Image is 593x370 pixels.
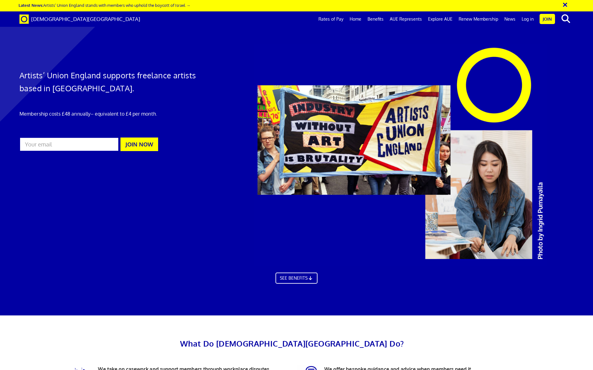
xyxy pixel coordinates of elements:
span: [DEMOGRAPHIC_DATA][GEOGRAPHIC_DATA] [31,16,140,22]
a: Explore AUE [425,11,456,27]
a: News [501,11,519,27]
h1: Artists’ Union England supports freelance artists based in [GEOGRAPHIC_DATA]. [19,69,198,95]
a: Latest News:Artists’ Union England stands with members who uphold the boycott of Israel → [19,2,190,8]
a: AUE Represents [387,11,425,27]
p: Membership costs £48 annually – equivalent to £4 per month. [19,110,198,117]
a: Brand [DEMOGRAPHIC_DATA][GEOGRAPHIC_DATA] [15,11,145,27]
button: JOIN NOW [120,138,158,151]
input: Your email [19,137,119,151]
a: Join [540,14,555,24]
a: Rates of Pay [315,11,347,27]
a: SEE BENEFITS [275,273,318,284]
a: Renew Membership [456,11,501,27]
a: Benefits [364,11,387,27]
a: Home [347,11,364,27]
a: Log in [519,11,537,27]
strong: Latest News: [19,2,43,8]
h2: What Do [DEMOGRAPHIC_DATA][GEOGRAPHIC_DATA] Do? [65,337,518,350]
button: search [556,12,575,25]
